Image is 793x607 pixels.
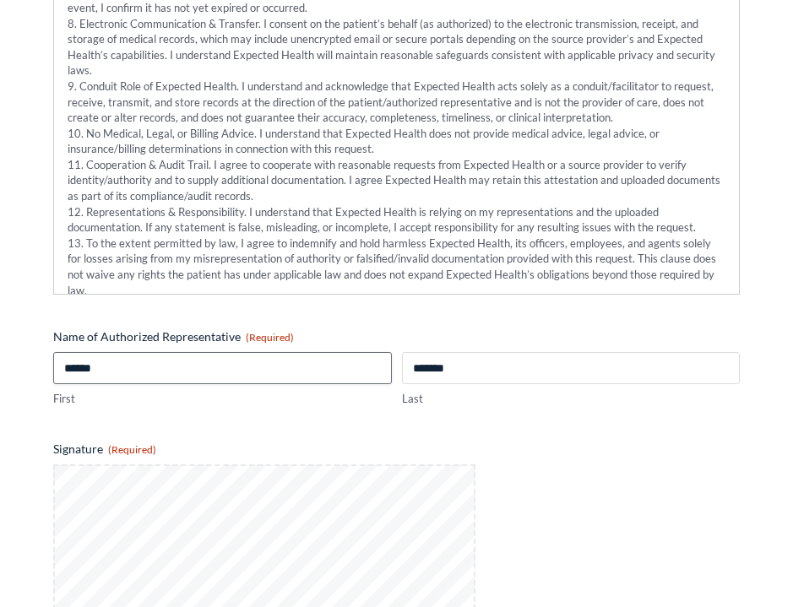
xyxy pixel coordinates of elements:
span: (Required) [246,331,294,344]
span: (Required) [108,443,156,456]
label: First [53,391,391,407]
label: Last [402,391,740,407]
legend: Name of Authorized Representative [53,328,294,345]
label: Signature [53,441,739,458]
